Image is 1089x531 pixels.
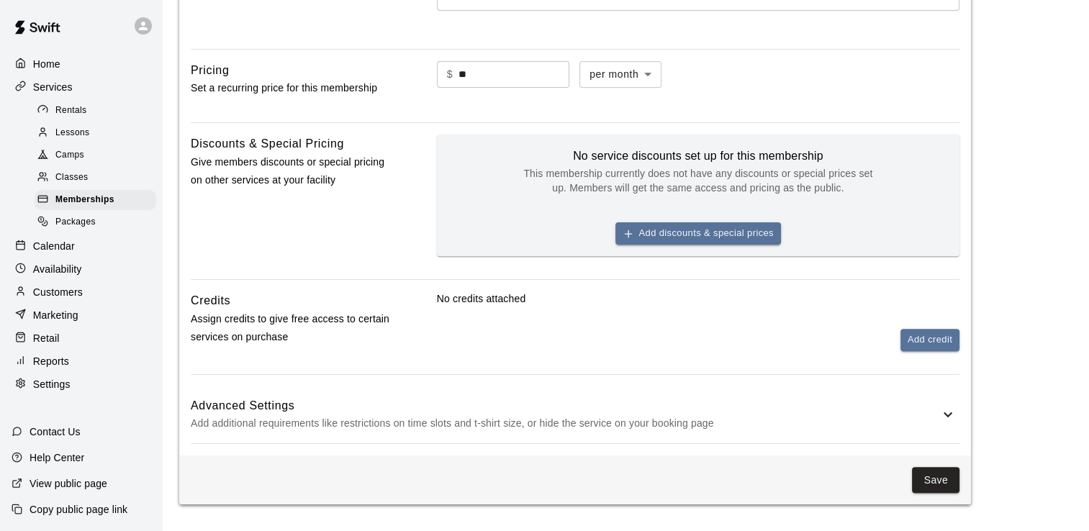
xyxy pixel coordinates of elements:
h6: No service discounts set up for this membership [518,146,878,166]
div: Lessons [35,123,156,143]
span: Rentals [55,104,87,118]
a: Services [12,76,150,98]
div: Rentals [35,101,156,121]
a: Packages [35,212,162,234]
a: Classes [35,167,162,189]
a: Customers [12,281,150,303]
p: No credits attached [437,291,959,306]
button: Save [912,467,959,494]
div: Advanced SettingsAdd additional requirements like restrictions on time slots and t-shirt size, or... [191,386,959,443]
p: Retail [33,331,60,345]
a: Camps [35,145,162,167]
span: Packages [55,215,96,230]
span: Camps [55,148,84,163]
p: Availability [33,262,82,276]
p: Services [33,80,73,94]
a: Lessons [35,122,162,144]
p: Settings [33,377,71,391]
h6: Discounts & Special Pricing [191,135,344,153]
p: Set a recurring price for this membership [191,79,391,97]
h6: Advanced Settings [191,396,939,415]
a: Calendar [12,235,150,257]
h6: Credits [191,291,230,310]
h6: Pricing [191,61,229,80]
p: Customers [33,285,83,299]
div: Memberships [35,190,156,210]
p: Marketing [33,308,78,322]
p: Home [33,57,60,71]
p: Give members discounts or special pricing on other services at your facility [191,153,391,189]
a: Settings [12,373,150,395]
p: Calendar [33,239,75,253]
p: Copy public page link [30,502,127,517]
a: Home [12,53,150,75]
div: Camps [35,145,156,165]
button: Add discounts & special prices [615,222,781,245]
p: Assign credits to give free access to certain services on purchase [191,310,391,346]
button: Add credit [900,329,959,351]
p: Reports [33,354,69,368]
div: Packages [35,212,156,232]
div: Classes [35,168,156,188]
p: Add additional requirements like restrictions on time slots and t-shirt size, or hide the service... [191,414,939,432]
p: This membership currently does not have any discounts or special prices set up. Members will get ... [518,166,878,195]
span: Classes [55,171,88,185]
a: Marketing [12,304,150,326]
a: Reports [12,350,150,372]
p: Help Center [30,450,84,465]
p: Contact Us [30,425,81,439]
a: Retail [12,327,150,349]
a: Rentals [35,99,162,122]
div: per month [579,61,661,88]
a: Availability [12,258,150,280]
span: Lessons [55,126,90,140]
p: $ [447,67,453,82]
a: Memberships [35,189,162,212]
span: Memberships [55,193,114,207]
p: View public page [30,476,107,491]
